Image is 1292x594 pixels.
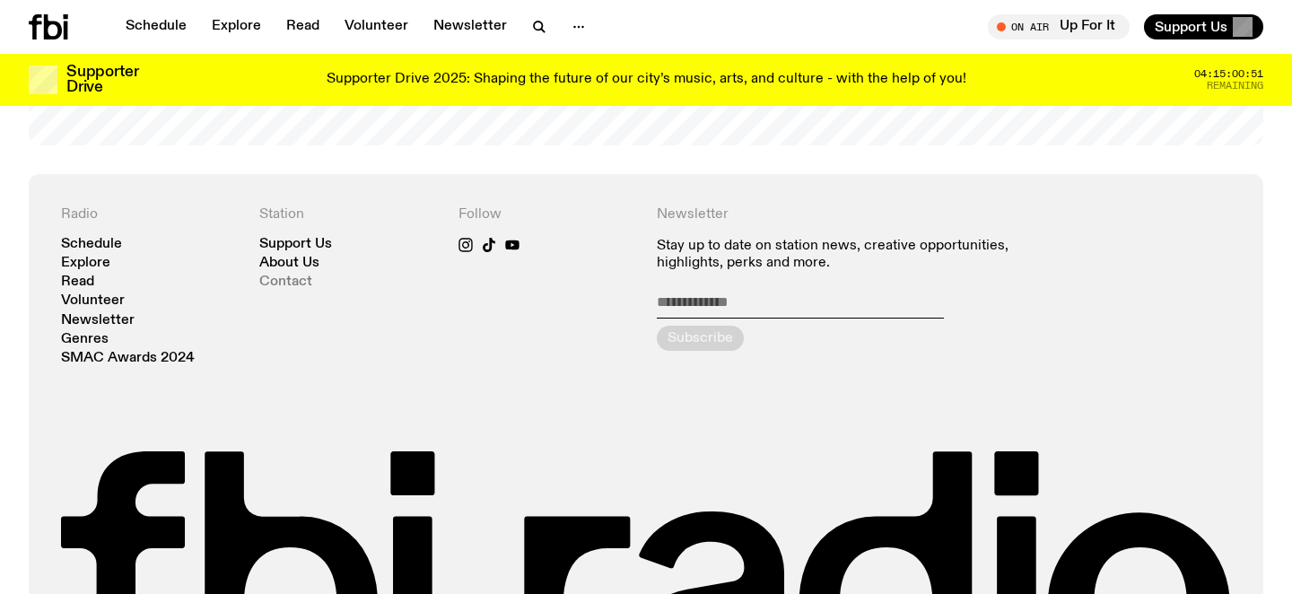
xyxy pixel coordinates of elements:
[61,294,125,308] a: Volunteer
[61,257,110,270] a: Explore
[201,14,272,39] a: Explore
[657,326,744,351] button: Subscribe
[61,352,195,365] a: SMAC Awards 2024
[61,238,122,251] a: Schedule
[657,238,1033,272] p: Stay up to date on station news, creative opportunities, highlights, perks and more.
[115,14,197,39] a: Schedule
[423,14,518,39] a: Newsletter
[458,206,635,223] h4: Follow
[1194,69,1263,79] span: 04:15:00:51
[657,206,1033,223] h4: Newsletter
[334,14,419,39] a: Volunteer
[61,206,238,223] h4: Radio
[1207,81,1263,91] span: Remaining
[1155,19,1227,35] span: Support Us
[327,72,966,88] p: Supporter Drive 2025: Shaping the future of our city’s music, arts, and culture - with the help o...
[61,333,109,346] a: Genres
[259,238,332,251] a: Support Us
[1144,14,1263,39] button: Support Us
[61,275,94,289] a: Read
[988,14,1130,39] button: On AirUp For It
[66,65,138,95] h3: Supporter Drive
[259,206,436,223] h4: Station
[259,275,312,289] a: Contact
[61,314,135,328] a: Newsletter
[259,257,319,270] a: About Us
[275,14,330,39] a: Read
